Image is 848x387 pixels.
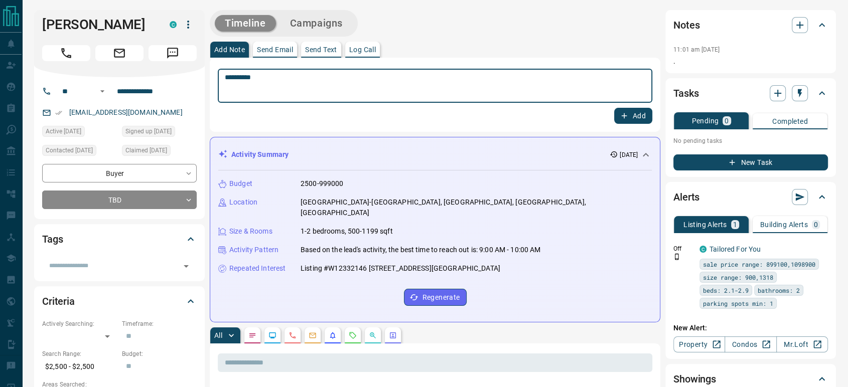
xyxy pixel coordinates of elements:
[69,108,183,116] a: [EMAIL_ADDRESS][DOMAIN_NAME]
[229,263,286,274] p: Repeated Interest
[96,85,108,97] button: Open
[122,126,197,140] div: Mon Aug 11 2025
[673,46,720,53] p: 11:01 am [DATE]
[776,336,828,352] a: Mr.Loft
[215,15,276,32] button: Timeline
[218,145,652,164] div: Activity Summary[DATE]
[673,336,725,352] a: Property
[389,331,397,339] svg: Agent Actions
[55,109,62,116] svg: Email Verified
[42,319,117,328] p: Actively Searching:
[760,221,808,228] p: Building Alerts
[122,349,197,358] p: Budget:
[42,126,117,140] div: Mon Aug 11 2025
[733,221,737,228] p: 1
[42,190,197,209] div: TBD
[814,221,818,228] p: 0
[614,108,652,124] button: Add
[691,117,719,124] p: Pending
[703,298,773,308] span: parking spots min: 1
[46,145,93,155] span: Contacted [DATE]
[231,149,289,160] p: Activity Summary
[301,226,393,237] p: 1-2 bedrooms, 500-1199 sqft
[673,133,828,148] p: No pending tasks
[170,21,177,28] div: condos.ca
[673,13,828,37] div: Notes
[42,289,197,313] div: Criteria
[758,285,800,295] span: bathrooms: 2
[179,259,193,273] button: Open
[710,245,761,253] a: Tailored For You
[214,46,245,53] p: Add Note
[280,15,353,32] button: Campaigns
[699,246,706,253] div: condos.ca
[289,331,297,339] svg: Calls
[214,332,222,339] p: All
[673,244,693,253] p: Off
[404,289,467,306] button: Regenerate
[42,293,75,309] h2: Criteria
[301,263,500,274] p: Listing #W12332146 [STREET_ADDRESS][GEOGRAPHIC_DATA]
[122,145,197,159] div: Mon Aug 11 2025
[305,46,337,53] p: Send Text
[42,349,117,358] p: Search Range:
[257,46,293,53] p: Send Email
[95,45,144,61] span: Email
[149,45,197,61] span: Message
[125,145,167,155] span: Claimed [DATE]
[229,226,272,237] p: Size & Rooms
[42,17,155,33] h1: [PERSON_NAME]
[268,331,276,339] svg: Lead Browsing Activity
[349,331,357,339] svg: Requests
[673,189,699,205] h2: Alerts
[772,118,808,125] p: Completed
[673,17,699,33] h2: Notes
[725,117,729,124] p: 0
[229,197,257,208] p: Location
[42,227,197,251] div: Tags
[673,185,828,209] div: Alerts
[673,253,680,260] svg: Push Notification Only
[349,46,376,53] p: Log Call
[42,145,117,159] div: Mon Aug 11 2025
[725,336,776,352] a: Condos
[248,331,256,339] svg: Notes
[673,371,716,387] h2: Showings
[42,358,117,375] p: $2,500 - $2,500
[301,245,540,255] p: Based on the lead's activity, the best time to reach out is: 9:00 AM - 10:00 AM
[42,231,63,247] h2: Tags
[683,221,727,228] p: Listing Alerts
[301,178,343,189] p: 2500-999000
[673,85,698,101] h2: Tasks
[703,285,749,295] span: beds: 2.1-2.9
[42,164,197,182] div: Buyer
[42,45,90,61] span: Call
[673,323,828,333] p: New Alert:
[369,331,377,339] svg: Opportunities
[703,259,815,269] span: sale price range: 899100,1098900
[301,197,652,218] p: [GEOGRAPHIC_DATA]-[GEOGRAPHIC_DATA], [GEOGRAPHIC_DATA], [GEOGRAPHIC_DATA], [GEOGRAPHIC_DATA]
[125,126,172,136] span: Signed up [DATE]
[46,126,81,136] span: Active [DATE]
[673,81,828,105] div: Tasks
[673,154,828,170] button: New Task
[673,56,828,67] p: .
[122,319,197,328] p: Timeframe:
[703,272,773,282] span: size range: 900,1318
[229,245,278,255] p: Activity Pattern
[329,331,337,339] svg: Listing Alerts
[620,150,638,159] p: [DATE]
[309,331,317,339] svg: Emails
[229,178,252,189] p: Budget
